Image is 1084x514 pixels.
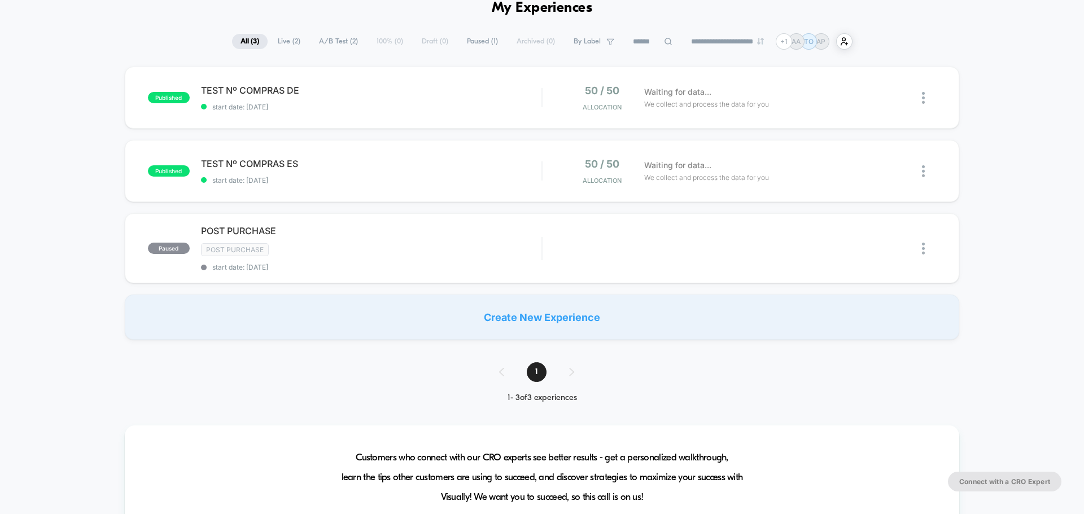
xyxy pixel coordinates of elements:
div: 1 - 3 of 3 experiences [488,393,597,403]
span: start date: [DATE] [201,103,541,111]
span: start date: [DATE] [201,263,541,271]
img: close [922,92,925,104]
span: Allocation [583,103,622,111]
p: TO [804,37,814,46]
div: Duration [419,290,449,302]
span: We collect and process the data for you [644,172,769,183]
span: TEST Nº COMPRAS DE [201,85,541,96]
span: 50 / 50 [585,85,619,96]
span: Live ( 2 ) [269,34,309,49]
img: end [757,38,764,45]
span: Waiting for data... [644,86,711,98]
span: published [148,165,190,177]
span: Allocation [583,177,622,184]
div: Create New Experience [125,295,959,340]
span: Paused ( 1 ) [458,34,506,49]
span: 1 [527,362,547,382]
div: + 1 [776,33,792,50]
span: By Label [574,37,601,46]
span: 50 / 50 [585,158,619,170]
button: Play, NEW DEMO 2025-VEED.mp4 [6,287,24,305]
span: paused [148,243,190,254]
button: Play, NEW DEMO 2025-VEED.mp4 [263,142,290,169]
span: Post Purchase [201,243,269,256]
span: POST PURCHASE [201,225,541,236]
span: start date: [DATE] [201,176,541,184]
div: Current time [392,290,418,302]
span: published [148,92,190,103]
p: AA [792,37,801,46]
span: We collect and process the data for you [644,99,769,109]
p: AP [816,37,825,46]
button: Connect with a CRO Expert [948,472,1061,491]
span: Customers who connect with our CRO experts see better results - get a personalized walkthrough, l... [342,448,743,507]
span: All ( 3 ) [232,34,268,49]
input: Volume [471,291,505,302]
input: Seek [8,272,547,283]
span: Waiting for data... [644,159,711,172]
img: close [922,165,925,177]
span: TEST Nº COMPRAS ES [201,158,541,169]
img: close [922,243,925,254]
span: A/B Test ( 2 ) [311,34,366,49]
